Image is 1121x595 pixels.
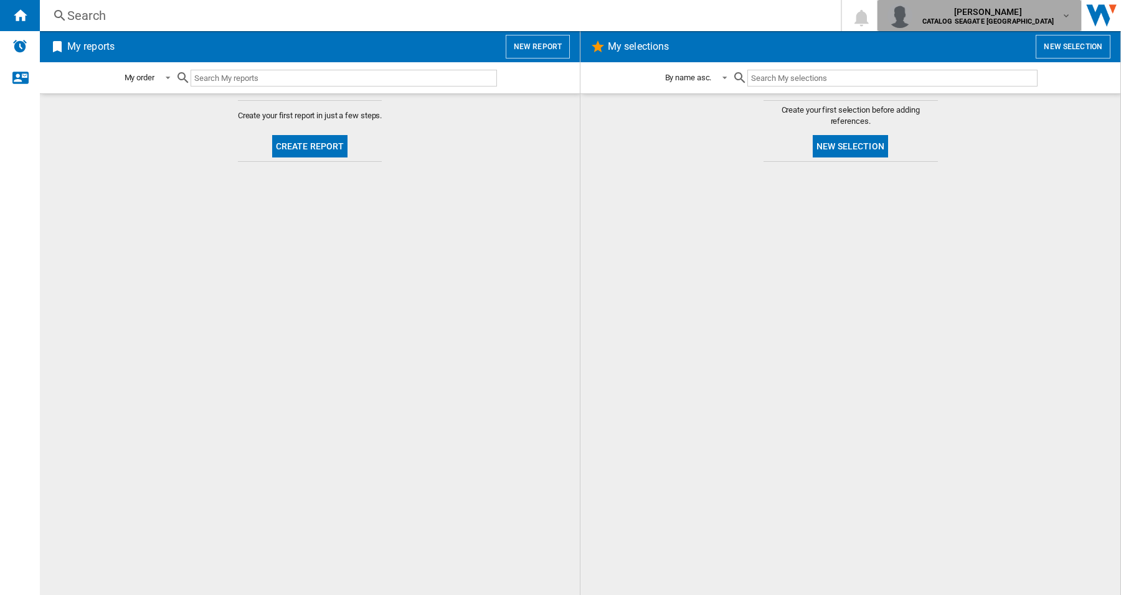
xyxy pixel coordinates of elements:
span: [PERSON_NAME] [922,6,1054,18]
h2: My reports [65,35,117,59]
button: New report [506,35,570,59]
input: Search My selections [747,70,1037,87]
span: Create your first report in just a few steps. [238,110,382,121]
div: Search [67,7,808,24]
span: Create your first selection before adding references. [764,105,938,127]
b: CATALOG SEAGATE [GEOGRAPHIC_DATA] [922,17,1054,26]
input: Search My reports [191,70,497,87]
img: alerts-logo.svg [12,39,27,54]
button: Create report [272,135,348,157]
div: By name asc. [665,73,712,82]
img: profile.jpg [887,3,912,28]
h2: My selections [605,35,671,59]
button: New selection [1036,35,1110,59]
button: New selection [813,135,888,157]
div: My order [125,73,154,82]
